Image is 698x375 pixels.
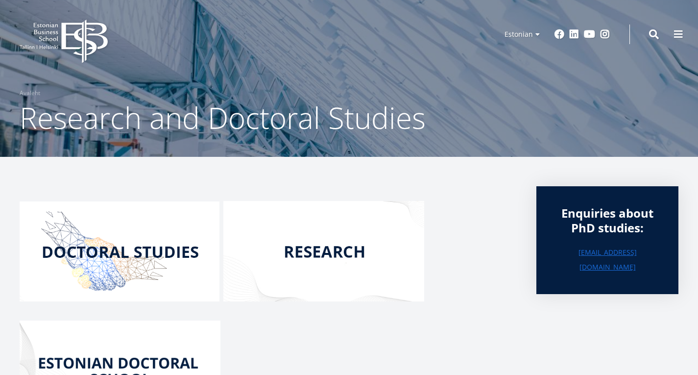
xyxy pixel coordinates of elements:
[20,98,426,138] span: Research and Doctoral Studies
[556,245,659,275] a: [EMAIL_ADDRESS][DOMAIN_NAME]
[600,29,610,39] a: Instagram
[556,206,659,235] div: Enquiries about PhD studies:
[569,29,579,39] a: Linkedin
[20,88,40,98] a: Avaleht
[584,29,595,39] a: Youtube
[554,29,564,39] a: Facebook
